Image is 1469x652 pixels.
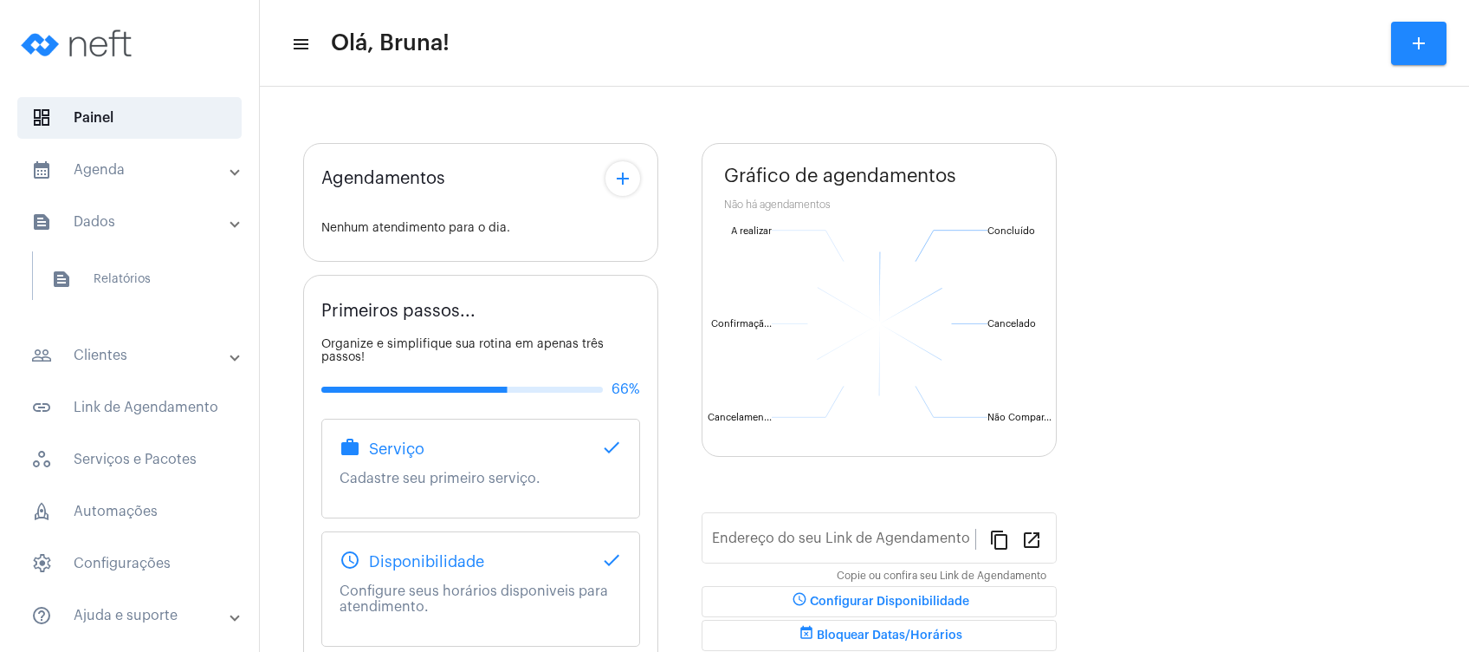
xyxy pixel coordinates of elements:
[369,553,484,570] span: Disponibilidade
[340,550,360,570] mat-icon: schedule
[987,413,1052,422] text: Não Compar...
[331,29,450,57] span: Olá, Bruna!
[10,201,259,243] mat-expansion-panel-header: sidenav iconDados
[31,501,52,522] span: sidenav icon
[10,595,259,636] mat-expansion-panel-header: sidenav iconAjuda e suporte
[291,34,308,55] mat-icon: sidenav icon
[601,550,622,570] mat-icon: done
[612,168,633,189] mat-icon: add
[789,596,969,608] span: Configurar Disponibilidade
[31,605,231,626] mat-panel-title: Ajuda e suporte
[340,584,622,615] p: Configure seus horários disponiveis para atendimento.
[340,471,622,486] p: Cadastre seu primeiro serviço.
[712,534,975,550] input: Link
[17,439,242,480] span: Serviços e Pacotes
[989,529,1010,550] mat-icon: content_copy
[10,149,259,191] mat-expansion-panel-header: sidenav iconAgenda
[340,437,360,458] mat-icon: work
[10,243,259,324] div: sidenav iconDados
[17,491,242,532] span: Automações
[708,413,772,422] text: Cancelamen...
[31,212,52,232] mat-icon: sidenav icon
[987,226,1035,236] text: Concluído
[31,605,52,626] mat-icon: sidenav icon
[14,9,144,78] img: logo-neft-novo-2.png
[31,553,52,574] span: sidenav icon
[711,319,772,329] text: Confirmaçã...
[1021,529,1042,550] mat-icon: open_in_new
[321,169,445,188] span: Agendamentos
[321,338,604,363] span: Organize e simplifique sua rotina em apenas três passos!
[796,629,962,642] span: Bloquear Datas/Horários
[1408,33,1429,54] mat-icon: add
[731,226,772,236] text: A realizar
[789,591,810,612] mat-icon: schedule
[837,570,1046,583] mat-hint: Copie ou confira seu Link de Agendamento
[702,586,1057,617] button: Configurar Disponibilidade
[31,397,52,418] mat-icon: sidenav icon
[31,212,231,232] mat-panel-title: Dados
[17,543,242,584] span: Configurações
[31,449,52,470] span: sidenav icon
[321,222,640,235] div: Nenhum atendimento para o dia.
[37,258,220,300] span: Relatórios
[369,440,424,458] span: Serviço
[31,160,52,180] mat-icon: sidenav icon
[796,625,817,646] mat-icon: event_busy
[601,437,622,458] mat-icon: done
[10,335,259,376] mat-expansion-panel-header: sidenav iconClientes
[31,345,52,366] mat-icon: sidenav icon
[702,620,1057,651] button: Bloquear Datas/Horários
[612,381,640,397] span: 66%
[31,160,231,180] mat-panel-title: Agenda
[51,269,72,290] mat-icon: sidenav icon
[17,387,242,428] span: Link de Agendamento
[31,345,231,366] mat-panel-title: Clientes
[987,319,1036,329] text: Cancelado
[724,166,956,186] span: Gráfico de agendamentos
[17,97,242,139] span: Painel
[31,108,52,128] span: sidenav icon
[321,302,476,321] span: Primeiros passos...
